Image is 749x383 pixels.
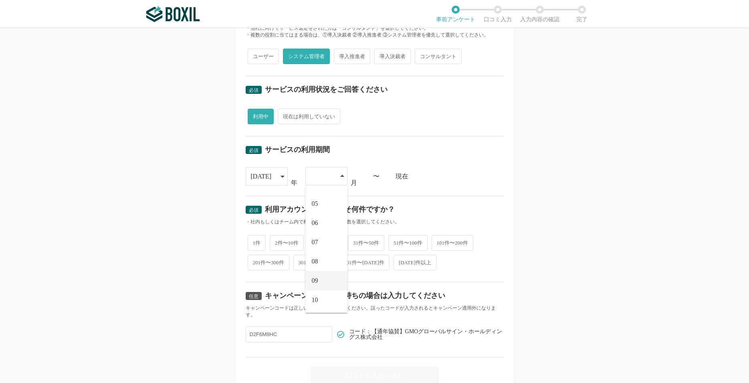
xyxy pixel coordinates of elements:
li: 完了 [561,6,603,22]
div: 現在 [396,173,504,180]
span: 31件〜50件 [348,235,384,251]
span: 09 [312,278,318,284]
span: 導入決裁者 [374,49,411,64]
li: 入力内容の確認 [519,6,561,22]
span: 301件〜500件 [293,255,335,270]
div: 月 [351,180,357,186]
span: [DATE]件以上 [394,255,436,270]
span: 101件〜200件 [432,235,473,251]
span: 利用中 [248,109,274,124]
span: 08 [312,258,318,265]
span: 必須 [249,148,258,153]
span: 必須 [249,207,258,213]
span: 必須 [249,87,258,93]
div: [DATE] [251,168,272,185]
div: 年 [291,180,297,186]
div: ・社内もしくはチーム内で利用中のアカウント数を選択してください。 [246,219,504,225]
div: 〜 [373,173,380,180]
div: 利用アカウント数はおよそ何件ですか？ [265,206,395,213]
span: 2件〜10件 [270,235,304,251]
span: 任意 [249,294,258,299]
span: 10 [312,297,318,303]
span: 1件 [248,235,266,251]
span: コンサルタント [415,49,462,64]
div: キャンペーンコードをお持ちの場合は入力してください [265,292,445,299]
div: ・複数の役割に当てはまる場合は、①導入決裁者 ②導入推進者 ③システム管理者を優先して選択してください。 [246,32,504,39]
span: システム管理者 [283,49,330,64]
div: サービスの利用状況をご回答ください [265,86,388,93]
span: 06 [312,220,318,226]
span: コード：【通年協賛】GMOグローバルサイン・ホールディングス株式会社 [349,329,504,340]
div: ・他社に向けてサービス選定をされた方は「コンサルタント」を選択してください。 [246,25,504,32]
li: 事前アンケート [435,6,477,22]
span: 05 [312,201,318,207]
span: ユーザー [248,49,279,64]
span: 07 [312,239,318,245]
span: 201件〜300件 [248,255,289,270]
img: ボクシルSaaS_ロゴ [146,6,200,22]
span: 51件〜100件 [388,235,428,251]
span: 導入推進者 [334,49,370,64]
li: 口コミ入力 [477,6,519,22]
div: サービスの利用期間 [265,146,330,153]
span: 現在は利用していない [278,109,340,124]
span: 501件〜[DATE]件 [339,255,390,270]
div: キャンペーンコードは正しいコードを入力してください。誤ったコードが入力されるとキャンペーン適用外になります。 [246,305,504,318]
